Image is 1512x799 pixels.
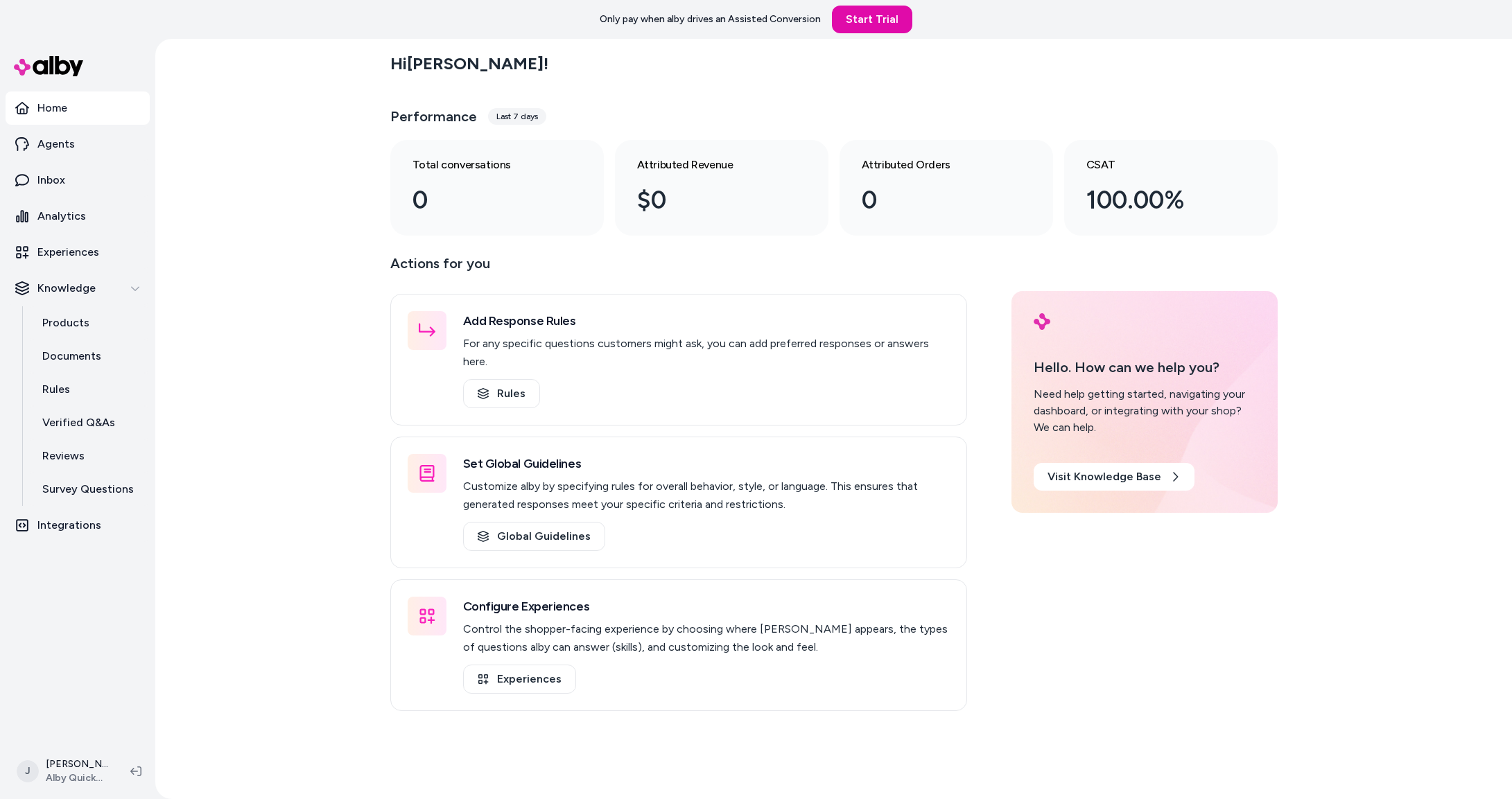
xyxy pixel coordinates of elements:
[840,140,1053,236] a: Attributed Orders 0
[463,620,950,656] p: Control the shopper-facing experience by choosing where [PERSON_NAME] appears, the types of quest...
[463,665,576,694] a: Experiences
[463,597,950,616] h3: Configure Experiences
[600,12,821,26] p: Only pay when alby drives an Assisted Conversion
[42,481,134,498] p: Survey Questions
[42,348,101,365] p: Documents
[862,157,1009,173] h3: Attributed Orders
[6,164,150,197] a: Inbox
[637,157,784,173] h3: Attributed Revenue
[637,182,784,219] div: $0
[390,107,477,126] h3: Performance
[1034,313,1050,330] img: alby Logo
[412,182,559,219] div: 0
[37,100,67,116] p: Home
[28,340,150,373] a: Documents
[1086,157,1233,173] h3: CSAT
[37,517,101,534] p: Integrations
[390,252,967,286] p: Actions for you
[463,311,950,331] h3: Add Response Rules
[1034,463,1194,491] a: Visit Knowledge Base
[1034,386,1255,436] div: Need help getting started, navigating your dashboard, or integrating with your shop? We can help.
[463,335,950,371] p: For any specific questions customers might ask, you can add preferred responses or answers here.
[463,477,950,513] p: Customize alby by specifying rules for overall behavior, style, or language. This ensures that ge...
[1086,182,1233,219] div: 100.00%
[14,56,83,76] img: alby Logo
[37,172,65,188] p: Inbox
[42,315,89,331] p: Products
[42,414,115,431] p: Verified Q&As
[37,244,99,261] p: Experiences
[6,200,150,233] a: Analytics
[42,448,85,464] p: Reviews
[832,6,912,33] a: Start Trial
[28,473,150,506] a: Survey Questions
[1034,357,1255,378] p: Hello. How can we help you?
[46,757,108,771] p: [PERSON_NAME]
[28,439,150,473] a: Reviews
[42,381,70,398] p: Rules
[390,140,604,236] a: Total conversations 0
[6,509,150,542] a: Integrations
[1064,140,1278,236] a: CSAT 100.00%
[37,208,86,225] p: Analytics
[37,136,75,152] p: Agents
[46,771,108,785] span: Alby QuickStart Store
[6,128,150,161] a: Agents
[28,406,150,439] a: Verified Q&As
[390,53,548,74] h2: Hi [PERSON_NAME] !
[463,454,950,473] h3: Set Global Guidelines
[37,280,96,297] p: Knowledge
[615,140,828,236] a: Attributed Revenue $0
[28,373,150,406] a: Rules
[6,91,150,125] a: Home
[463,379,540,408] a: Rules
[8,749,119,793] button: J[PERSON_NAME]Alby QuickStart Store
[17,760,39,782] span: J
[412,157,559,173] h3: Total conversations
[488,108,546,125] div: Last 7 days
[862,182,1009,219] div: 0
[6,236,150,269] a: Experiences
[6,272,150,305] button: Knowledge
[28,306,150,340] a: Products
[463,522,605,551] a: Global Guidelines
